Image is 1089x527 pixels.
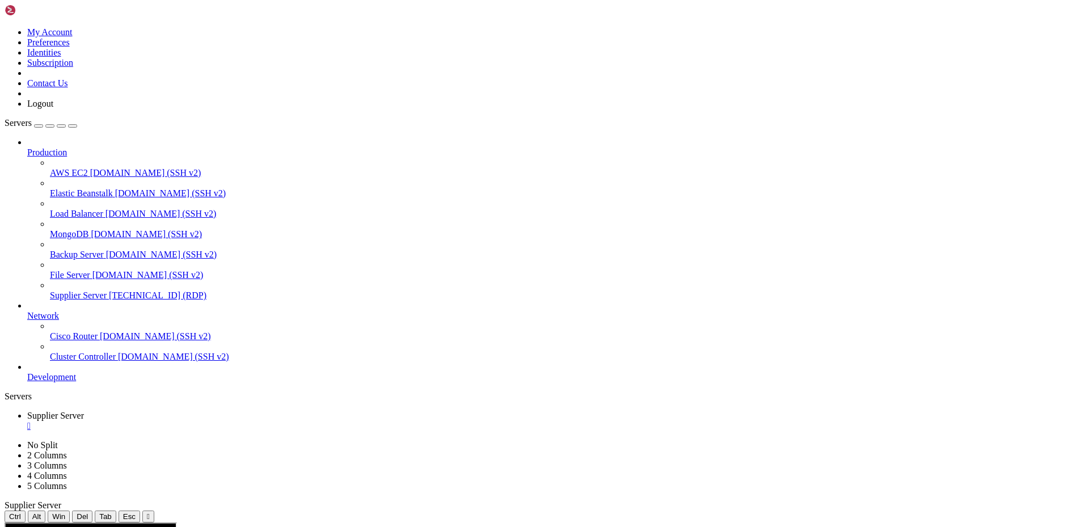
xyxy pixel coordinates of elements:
[123,512,136,521] span: Esc
[27,147,1084,158] a: Production
[52,512,65,521] span: Win
[119,511,140,522] button: Esc
[32,512,41,521] span: Alt
[27,372,76,382] span: Development
[5,5,70,16] img: Shellngn
[50,229,1084,239] a: MongoDB [DOMAIN_NAME] (SSH v2)
[50,209,103,218] span: Load Balancer
[50,342,1084,362] li: Cluster Controller [DOMAIN_NAME] (SSH v2)
[50,331,98,341] span: Cisco Router
[27,37,70,47] a: Preferences
[50,352,1084,362] a: Cluster Controller [DOMAIN_NAME] (SSH v2)
[50,352,116,361] span: Cluster Controller
[142,511,154,522] button: 
[9,512,21,521] span: Ctrl
[50,219,1084,239] li: MongoDB [DOMAIN_NAME] (SSH v2)
[50,239,1084,260] li: Backup Server [DOMAIN_NAME] (SSH v2)
[27,450,67,460] a: 2 Columns
[50,290,1084,301] a: Supplier Server [TECHNICAL_ID] (RDP)
[27,372,1084,382] a: Development
[27,137,1084,301] li: Production
[5,511,26,522] button: Ctrl
[27,48,61,57] a: Identities
[27,471,67,480] a: 4 Columns
[28,511,46,522] button: Alt
[50,280,1084,301] li: Supplier Server [TECHNICAL_ID] (RDP)
[5,118,32,128] span: Servers
[91,229,202,239] span: [DOMAIN_NAME] (SSH v2)
[50,188,1084,199] a: Elastic Beanstalk [DOMAIN_NAME] (SSH v2)
[5,391,1084,402] div: Servers
[50,321,1084,342] li: Cisco Router [DOMAIN_NAME] (SSH v2)
[100,331,211,341] span: [DOMAIN_NAME] (SSH v2)
[50,229,88,239] span: MongoDB
[27,78,68,88] a: Contact Us
[72,511,92,522] button: Del
[27,481,67,491] a: 5 Columns
[106,250,217,259] span: [DOMAIN_NAME] (SSH v2)
[27,147,67,157] span: Production
[27,411,84,420] span: Supplier Server
[50,199,1084,219] li: Load Balancer [DOMAIN_NAME] (SSH v2)
[50,290,107,300] span: Supplier Server
[90,168,201,178] span: [DOMAIN_NAME] (SSH v2)
[27,58,73,68] a: Subscription
[50,250,1084,260] a: Backup Server [DOMAIN_NAME] (SSH v2)
[118,352,229,361] span: [DOMAIN_NAME] (SSH v2)
[27,99,53,108] a: Logout
[50,168,88,178] span: AWS EC2
[27,411,1084,431] a: Supplier Server
[50,260,1084,280] li: File Server [DOMAIN_NAME] (SSH v2)
[27,362,1084,382] li: Development
[27,461,67,470] a: 3 Columns
[50,331,1084,342] a: Cisco Router [DOMAIN_NAME] (SSH v2)
[50,270,1084,280] a: File Server [DOMAIN_NAME] (SSH v2)
[109,290,206,300] span: [TECHNICAL_ID] (RDP)
[115,188,226,198] span: [DOMAIN_NAME] (SSH v2)
[5,500,61,510] span: Supplier Server
[27,421,1084,431] a: 
[27,301,1084,362] li: Network
[50,270,90,280] span: File Server
[95,511,116,522] button: Tab
[50,250,104,259] span: Backup Server
[48,511,70,522] button: Win
[50,209,1084,219] a: Load Balancer [DOMAIN_NAME] (SSH v2)
[105,209,217,218] span: [DOMAIN_NAME] (SSH v2)
[27,440,58,450] a: No Split
[99,512,112,521] span: Tab
[5,118,77,128] a: Servers
[77,512,88,521] span: Del
[50,168,1084,178] a: AWS EC2 [DOMAIN_NAME] (SSH v2)
[27,311,59,321] span: Network
[50,178,1084,199] li: Elastic Beanstalk [DOMAIN_NAME] (SSH v2)
[27,311,1084,321] a: Network
[147,512,150,521] div: 
[92,270,204,280] span: [DOMAIN_NAME] (SSH v2)
[50,188,113,198] span: Elastic Beanstalk
[50,158,1084,178] li: AWS EC2 [DOMAIN_NAME] (SSH v2)
[27,27,73,37] a: My Account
